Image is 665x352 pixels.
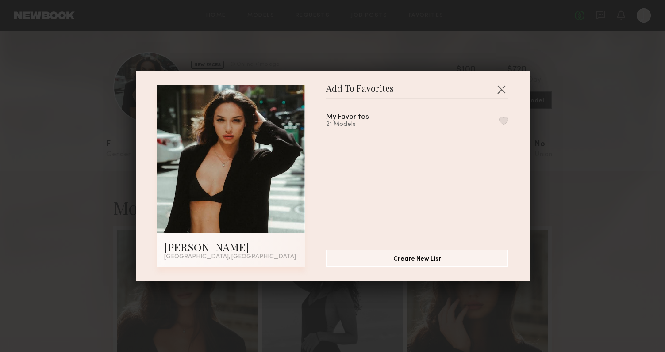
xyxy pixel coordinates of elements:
button: Close [494,82,508,96]
div: [GEOGRAPHIC_DATA], [GEOGRAPHIC_DATA] [164,254,298,260]
div: My Favorites [326,114,369,121]
div: [PERSON_NAME] [164,240,298,254]
button: Create New List [326,250,508,267]
span: Add To Favorites [326,85,394,98]
div: 21 Models [326,121,390,128]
